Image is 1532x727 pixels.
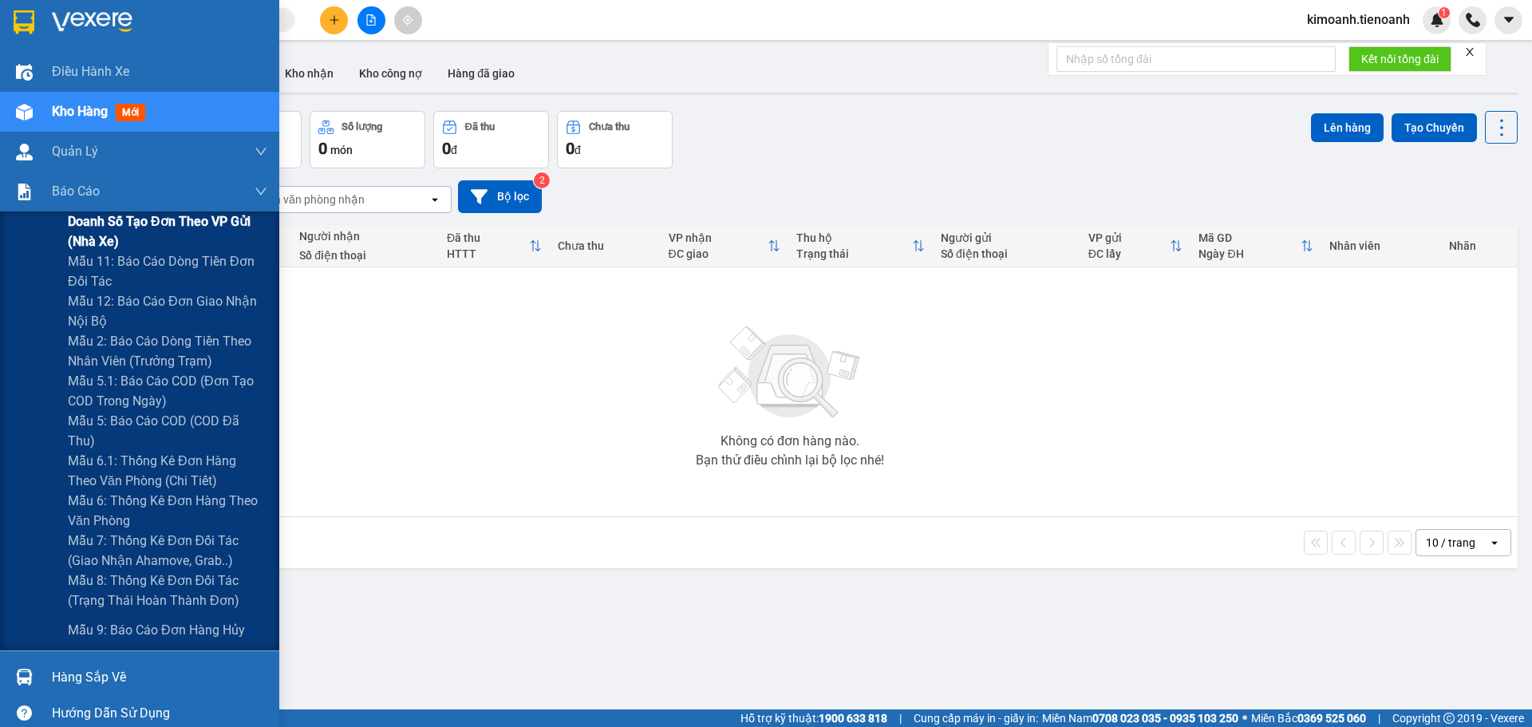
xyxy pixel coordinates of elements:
[1251,709,1366,727] span: Miền Bắc
[458,180,542,213] button: Bộ lọc
[68,451,267,491] span: Mẫu 6.1: Thống kê đơn hàng theo văn phòng (Chi tiết)
[721,435,859,448] div: Không có đơn hàng nào.
[1361,50,1439,68] span: Kết nối tổng đài
[1502,13,1516,27] span: caret-down
[1430,13,1444,27] img: icon-new-feature
[740,709,887,727] span: Hỗ trợ kỹ thuật:
[357,6,385,34] button: file-add
[402,14,413,26] span: aim
[589,121,630,132] div: Chưa thu
[329,14,340,26] span: plus
[68,531,267,571] span: Mẫu 7: Thống kê đơn đối tác (Giao nhận Ahamove, Grab..)
[52,181,100,201] span: Báo cáo
[1464,46,1475,57] span: close
[1092,712,1238,725] strong: 0708 023 035 - 0935 103 250
[574,144,581,156] span: đ
[52,701,267,725] div: Hướng dẫn sử dụng
[914,709,1038,727] span: Cung cấp máy in - giấy in:
[272,54,346,93] button: Kho nhận
[68,491,267,531] span: Mẫu 6: Thống kê đơn hàng theo văn phòng
[116,104,145,121] span: mới
[255,185,267,198] span: down
[819,712,887,725] strong: 1900 633 818
[16,184,33,200] img: solution-icon
[394,6,422,34] button: aim
[1392,113,1477,142] button: Tạo Chuyến
[1329,239,1432,252] div: Nhân viên
[558,239,653,252] div: Chưa thu
[796,231,912,244] div: Thu hộ
[1297,712,1366,725] strong: 0369 525 060
[669,247,768,260] div: ĐC giao
[68,211,267,251] span: Doanh số tạo đơn theo VP gửi (nhà xe)
[447,231,529,244] div: Đã thu
[439,225,550,267] th: Toggle SortBy
[255,192,365,207] div: Chọn văn phòng nhận
[68,411,267,451] span: Mẫu 5: Báo cáo COD (COD đã thu)
[16,64,33,81] img: warehouse-icon
[318,139,327,158] span: 0
[68,620,245,640] span: Mẫu 9: Báo cáo đơn hàng hủy
[788,225,933,267] th: Toggle SortBy
[1080,225,1191,267] th: Toggle SortBy
[1439,7,1450,18] sup: 1
[1088,247,1171,260] div: ĐC lấy
[16,144,33,160] img: warehouse-icon
[696,454,884,467] div: Bạn thử điều chỉnh lại bộ lọc nhé!
[68,331,267,371] span: Mẫu 2: Báo cáo dòng tiền theo nhân viên (Trưởng Trạm)
[346,54,435,93] button: Kho công nợ
[428,193,441,206] svg: open
[435,54,527,93] button: Hàng đã giao
[310,111,425,168] button: Số lượng0món
[68,571,267,610] span: Mẫu 8: Thống kê đơn đối tác (Trạng thái hoàn thành đơn)
[669,231,768,244] div: VP nhận
[1042,709,1238,727] span: Miền Nam
[1494,6,1522,34] button: caret-down
[1378,709,1380,727] span: |
[941,247,1072,260] div: Số điện thoại
[17,705,32,721] span: question-circle
[1348,46,1451,72] button: Kết nối tổng đài
[1311,113,1384,142] button: Lên hàng
[299,249,431,262] div: Số điện thoại
[52,666,267,689] div: Hàng sắp về
[330,144,353,156] span: món
[534,172,550,188] sup: 2
[661,225,788,267] th: Toggle SortBy
[557,111,673,168] button: Chưa thu0đ
[710,317,870,429] img: svg+xml;base64,PHN2ZyBjbGFzcz0ibGlzdC1wbHVnX19zdmciIHhtbG5zPSJodHRwOi8vd3d3LnczLm9yZy8yMDAwL3N2Zy...
[52,141,98,161] span: Quản Lý
[1198,247,1301,260] div: Ngày ĐH
[451,144,457,156] span: đ
[342,121,382,132] div: Số lượng
[52,104,108,119] span: Kho hàng
[796,247,912,260] div: Trạng thái
[442,139,451,158] span: 0
[447,247,529,260] div: HTTT
[899,709,902,727] span: |
[1449,239,1510,252] div: Nhãn
[299,230,431,243] div: Người nhận
[1441,7,1447,18] span: 1
[16,104,33,121] img: warehouse-icon
[365,14,377,26] span: file-add
[320,6,348,34] button: plus
[941,231,1072,244] div: Người gửi
[52,61,129,81] span: Điều hành xe
[68,291,267,331] span: Mẫu 12: Báo cáo đơn giao nhận nội bộ
[68,251,267,291] span: Mẫu 11: Báo cáo dòng tiền đơn đối tác
[1466,13,1480,27] img: phone-icon
[255,145,267,158] span: down
[465,121,495,132] div: Đã thu
[1294,10,1423,30] span: kimoanh.tienoanh
[16,669,33,686] img: warehouse-icon
[1488,536,1501,549] svg: open
[1088,231,1171,244] div: VP gửi
[566,139,574,158] span: 0
[1426,535,1475,551] div: 10 / trang
[1198,231,1301,244] div: Mã GD
[1443,713,1455,724] span: copyright
[14,10,34,34] img: logo-vxr
[1190,225,1321,267] th: Toggle SortBy
[433,111,549,168] button: Đã thu0đ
